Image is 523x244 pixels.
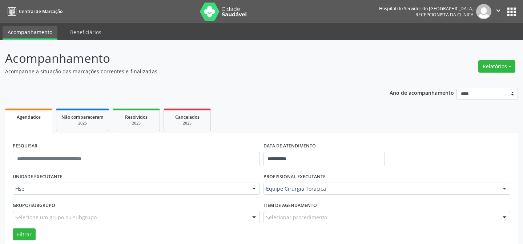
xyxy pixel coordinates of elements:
div: 2025 [61,121,104,126]
button:  [491,4,505,19]
label: DATA DE ATENDIMENTO [263,141,316,152]
p: Acompanhamento [5,49,364,68]
span: Hse [15,185,245,192]
label: UNIDADE EXECUTANTE [13,171,63,183]
label: Item de agendamento [263,200,317,211]
label: PESQUISAR [13,141,37,152]
a: Beneficiários [65,26,106,38]
p: Ano de acompanhamento [390,88,454,97]
p: Acompanhe a situação das marcações correntes e finalizadas [5,68,364,75]
a: Central de Marcação [5,5,63,17]
span: Selecione um grupo ou subgrupo [15,213,97,221]
label: Grupo/Subgrupo [13,200,55,211]
label: PROFISSIONAL EXECUTANTE [263,171,326,183]
button: Filtrar [13,228,36,241]
img: img [476,4,491,19]
button: Relatórios [478,60,515,73]
span: Agendados [17,114,41,120]
a: Acompanhamento [3,26,57,40]
span: Não compareceram [61,114,104,120]
span: Equipe Cirurgia Toracica [266,185,496,192]
button: apps [505,5,518,18]
span: Recepcionista da clínica [415,12,474,18]
span: Cancelados [175,114,200,120]
div: 2025 [169,121,205,126]
div: Hospital do Servidor do [GEOGRAPHIC_DATA] [379,5,474,12]
i:  [494,7,502,15]
span: Selecionar procedimento [266,213,327,221]
span: Central de Marcação [19,8,63,15]
div: 2025 [118,121,154,126]
span: Resolvidos [125,114,148,120]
